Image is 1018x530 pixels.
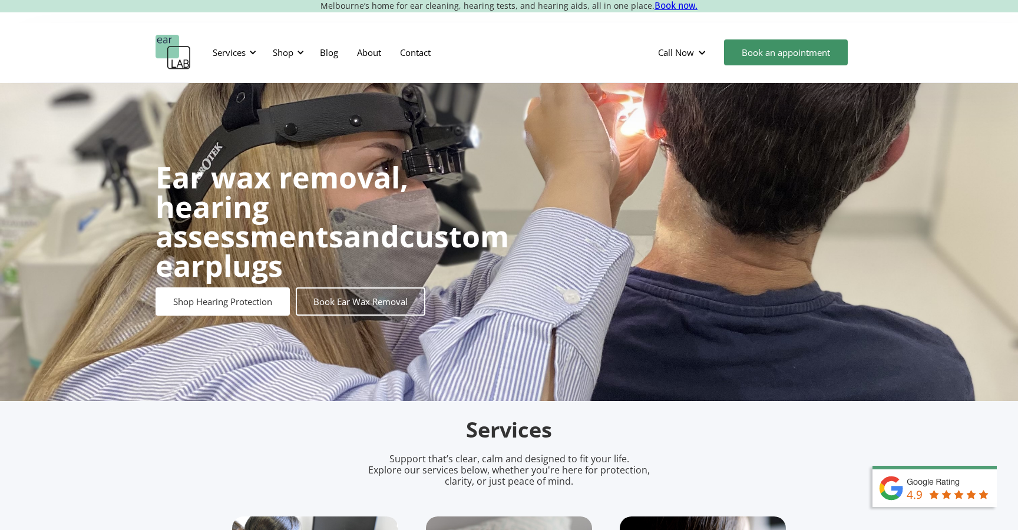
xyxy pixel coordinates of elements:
a: Book an appointment [724,39,848,65]
a: home [156,35,191,70]
a: Shop Hearing Protection [156,287,290,316]
a: About [348,35,391,69]
strong: custom earplugs [156,216,509,286]
a: Book Ear Wax Removal [296,287,425,316]
div: Shop [273,47,293,58]
h1: and [156,163,509,280]
strong: Ear wax removal, hearing assessments [156,157,408,256]
div: Call Now [658,47,694,58]
div: Services [213,47,246,58]
h2: Services [232,416,786,444]
div: Shop [266,35,308,70]
a: Contact [391,35,440,69]
div: Services [206,35,260,70]
a: Blog [310,35,348,69]
div: Call Now [649,35,718,70]
p: Support that’s clear, calm and designed to fit your life. Explore our services below, whether you... [353,453,665,488]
